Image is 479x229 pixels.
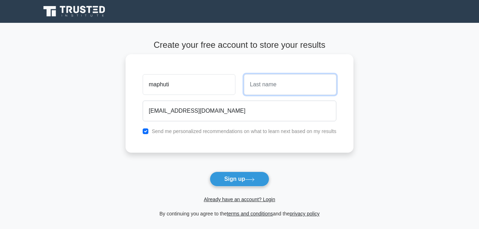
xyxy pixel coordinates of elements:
[121,209,358,218] div: By continuing you agree to the and the
[244,74,336,95] input: Last name
[143,74,235,95] input: First name
[227,211,273,217] a: terms and conditions
[290,211,320,217] a: privacy policy
[126,40,353,50] h4: Create your free account to store your results
[210,172,270,187] button: Sign up
[152,128,336,134] label: Send me personalized recommendations on what to learn next based on my results
[143,101,336,121] input: Email
[204,197,275,202] a: Already have an account? Login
